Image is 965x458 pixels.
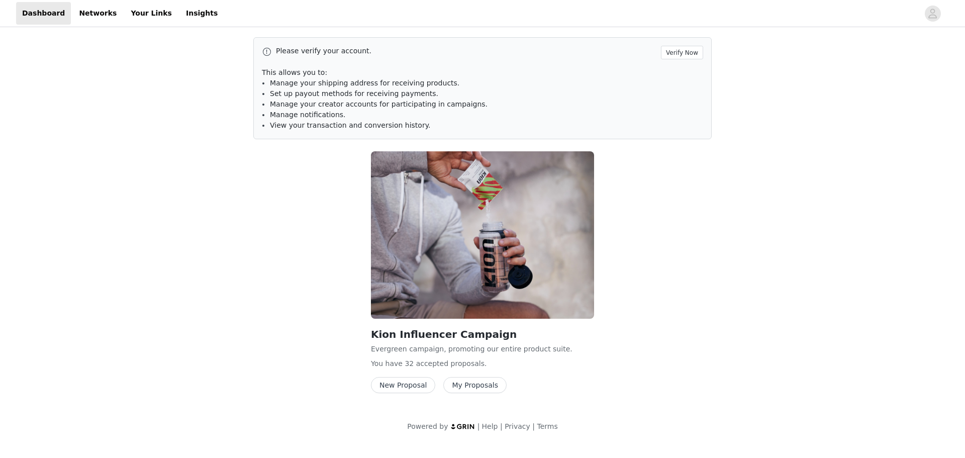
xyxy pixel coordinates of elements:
span: s [481,359,485,368]
span: | [532,422,535,430]
button: Verify Now [661,46,703,59]
div: avatar [928,6,937,22]
h2: Kion Influencer Campaign [371,327,594,342]
p: Please verify your account. [276,46,657,56]
span: | [500,422,503,430]
span: Manage notifications. [270,111,346,119]
a: Networks [73,2,123,25]
a: Insights [180,2,224,25]
a: Terms [537,422,557,430]
span: Manage your shipping address for receiving products. [270,79,459,87]
button: New Proposal [371,377,435,393]
button: My Proposals [443,377,507,393]
p: You have 32 accepted proposal . [371,358,594,369]
img: Kion [371,151,594,319]
a: Dashboard [16,2,71,25]
p: Evergreen campaign, promoting our entire product suite. [371,344,594,354]
a: Help [482,422,498,430]
span: Powered by [407,422,448,430]
a: Privacy [505,422,530,430]
span: View your transaction and conversion history. [270,121,430,129]
span: Set up payout methods for receiving payments. [270,89,438,98]
a: Your Links [125,2,178,25]
span: Manage your creator accounts for participating in campaigns. [270,100,488,108]
img: logo [450,423,475,430]
span: | [477,422,480,430]
p: This allows you to: [262,67,703,78]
